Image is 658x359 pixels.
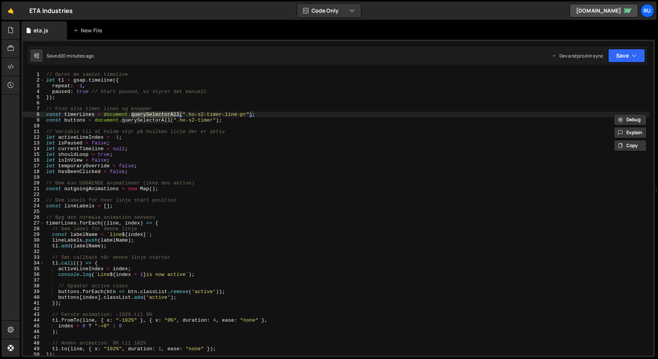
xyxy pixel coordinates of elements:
div: 42 [23,306,45,312]
div: 41 [23,300,45,306]
a: 🤙 [2,2,20,20]
a: [DOMAIN_NAME] [570,4,638,18]
div: 24 [23,203,45,209]
a: Ru [640,4,654,18]
div: 13 [23,140,45,146]
div: 38 [23,283,45,289]
div: 49 [23,346,45,352]
div: 19 [23,175,45,180]
div: 20 minutes ago [60,53,94,59]
div: 18 [23,169,45,175]
button: Explain [614,127,647,138]
div: 31 [23,243,45,249]
div: 33 [23,255,45,260]
div: 21 [23,186,45,192]
div: 1 [23,72,45,77]
div: 16 [23,157,45,163]
div: 7 [23,106,45,112]
div: 48 [23,340,45,346]
div: 30 [23,237,45,243]
div: 37 [23,277,45,283]
div: 39 [23,289,45,295]
div: eta.js [34,27,48,34]
div: 10 [23,123,45,129]
div: Saved [46,53,94,59]
div: 28 [23,226,45,232]
div: 22 [23,192,45,197]
div: 35 [23,266,45,272]
div: 26 [23,215,45,220]
button: Code Only [297,4,361,18]
div: 5 [23,95,45,100]
div: 27 [23,220,45,226]
div: 14 [23,146,45,152]
div: 15 [23,152,45,157]
div: 12 [23,135,45,140]
div: 50 [23,352,45,357]
div: 36 [23,272,45,277]
div: 23 [23,197,45,203]
div: 17 [23,163,45,169]
div: New File [73,27,105,34]
div: 11 [23,129,45,135]
div: 43 [23,312,45,317]
div: 3 [23,83,45,89]
div: 2 [23,77,45,83]
div: 44 [23,317,45,323]
div: 4 [23,89,45,95]
button: Copy [614,140,647,151]
div: 32 [23,249,45,255]
button: Save [608,49,645,63]
div: 6 [23,100,45,106]
div: 25 [23,209,45,215]
div: 46 [23,329,45,335]
button: Debug [614,114,647,125]
div: 45 [23,323,45,329]
div: 9 [23,117,45,123]
div: 40 [23,295,45,300]
div: 29 [23,232,45,237]
div: 47 [23,335,45,340]
div: 34 [23,260,45,266]
div: ETA Industries [29,6,73,15]
div: 20 [23,180,45,186]
div: Dev and prod in sync [552,53,604,59]
div: 8 [23,112,45,117]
